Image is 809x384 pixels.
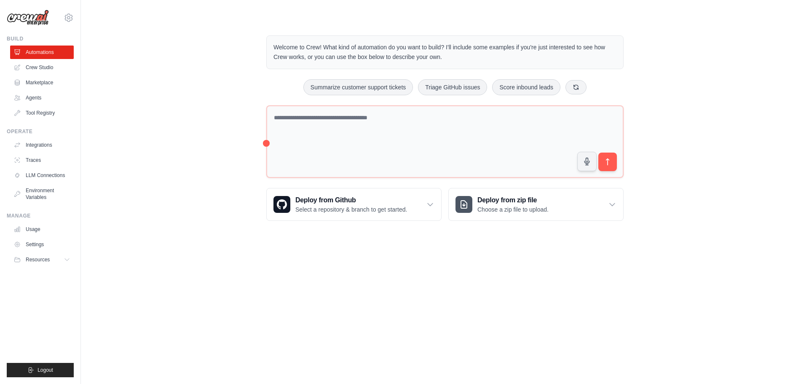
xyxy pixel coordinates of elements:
a: LLM Connections [10,169,74,182]
a: Environment Variables [10,184,74,204]
a: Crew Studio [10,61,74,74]
div: Build [7,35,74,42]
a: Tool Registry [10,106,74,120]
p: Choose a zip file to upload. [477,205,549,214]
a: Usage [10,223,74,236]
a: Settings [10,238,74,251]
span: Logout [38,367,53,373]
div: Operate [7,128,74,135]
a: Integrations [10,138,74,152]
h3: Deploy from Github [295,195,407,205]
button: Resources [10,253,74,266]
div: Manage [7,212,74,219]
button: Score inbound leads [492,79,560,95]
h3: Deploy from zip file [477,195,549,205]
a: Automations [10,46,74,59]
a: Traces [10,153,74,167]
button: Summarize customer support tickets [303,79,413,95]
p: Select a repository & branch to get started. [295,205,407,214]
a: Agents [10,91,74,105]
button: Triage GitHub issues [418,79,487,95]
a: Marketplace [10,76,74,89]
button: Logout [7,363,74,377]
span: Resources [26,256,50,263]
p: Welcome to Crew! What kind of automation do you want to build? I'll include some examples if you'... [273,43,616,62]
img: Logo [7,10,49,26]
